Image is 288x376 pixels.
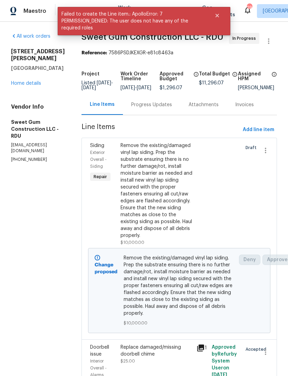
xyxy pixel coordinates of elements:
span: $10,000.00 [121,240,144,245]
span: $10,000.00 [124,320,235,327]
h5: [GEOGRAPHIC_DATA] [11,65,65,72]
span: - [81,81,113,90]
span: Repair [91,173,110,180]
div: 7586PSDJKEXGR-e81c8463a [81,49,277,56]
span: Line Items [81,123,240,136]
span: Add line item [243,126,274,134]
span: Failed to create the Line item.: ApolloError: 7 PERMISSION_DENIED: The user does not have any of ... [58,7,206,35]
span: [DATE] [137,85,151,90]
h4: Vendor Info [11,103,65,110]
span: $25.00 [121,359,135,363]
span: In Progress [232,35,259,42]
span: Listed [81,81,113,90]
p: [EMAIL_ADDRESS][DOMAIN_NAME] [11,142,65,154]
span: - [121,85,151,90]
span: Exterior Overall - Siding [90,150,107,168]
button: Deny [239,255,260,265]
span: Remove the existing/damaged vinyl lap siding. Prep the substrate ensuring there is no further dam... [124,255,235,317]
span: Doorbell issue [90,345,109,357]
span: [DATE] [97,81,111,85]
div: [PERSON_NAME] [238,85,277,90]
span: Sweet Gum Construction LLC - RDU [81,33,223,41]
span: Draft [246,144,259,151]
button: Close [206,9,229,22]
span: Work Orders [118,4,136,18]
p: [PHONE_NUMBER] [11,157,65,163]
div: 1 [196,344,208,352]
h5: Project [81,72,99,76]
a: All work orders [11,34,50,39]
button: Add line item [240,123,277,136]
span: Geo Assignments [202,4,235,18]
div: Remove the existing/damaged vinyl lap siding. Prep the substrate ensuring there is no further dam... [121,142,192,239]
div: Attachments [189,101,219,108]
h5: Work Order Timeline [121,72,160,81]
span: The total cost of line items that have been approved by both Opendoor and the Trade Partner. This... [193,72,199,85]
div: Line Items [90,101,115,108]
span: Maestro [23,8,46,15]
span: [DATE] [121,85,135,90]
span: $1,296.07 [160,85,182,90]
span: $11,296.07 [199,81,224,85]
div: Progress Updates [131,101,172,108]
div: Invoices [235,101,254,108]
a: Home details [11,81,41,86]
span: [DATE] [81,85,96,90]
h5: Sweet Gum Construction LLC - RDU [11,119,65,139]
div: Replace damaged/missing doorbell chime [121,344,192,358]
h5: Total Budget [199,72,230,76]
b: Reference: [81,51,107,55]
span: Siding [90,143,104,148]
h2: [STREET_ADDRESS][PERSON_NAME] [11,48,65,62]
h5: Assigned HPM [238,72,269,81]
span: Accepted [246,346,269,353]
span: The hpm assigned to this work order. [271,72,277,85]
span: The total cost of line items that have been proposed by Opendoor. This sum includes line items th... [232,72,238,81]
b: Change proposed [95,263,117,274]
h5: Approved Budget [160,72,191,81]
div: 29 [247,4,252,11]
